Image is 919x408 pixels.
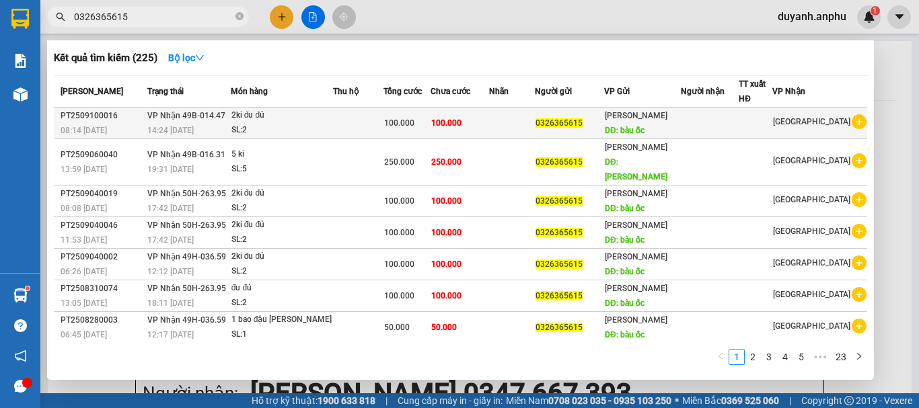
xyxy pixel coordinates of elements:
span: 100.000 [431,118,462,128]
span: VP Nhận 50H-263.95 [147,220,226,230]
div: 2ki đu đủ [231,108,332,123]
span: 100.000 [431,291,462,300]
div: 2ki đu đủ [231,186,332,201]
img: solution-icon [13,54,28,68]
span: 0326365615 [536,157,583,167]
span: plus-circle [852,255,867,270]
span: 12:17 [DATE] [147,330,194,339]
span: 100.000 [431,196,462,206]
span: 17:42 [DATE] [147,235,194,245]
span: plus-circle [852,319,867,333]
li: Next Page [851,349,867,365]
span: [PERSON_NAME] [605,189,667,198]
div: [PERSON_NAME] [128,42,265,58]
div: SL: 2 [231,296,332,311]
span: 08:08 [DATE] [61,204,107,213]
span: [PERSON_NAME] [605,142,667,152]
div: 2ki đu đủ [231,218,332,233]
li: Next 5 Pages [809,349,831,365]
span: DĐ: bàu ốc [605,126,645,135]
a: 1 [729,350,744,364]
span: message [14,380,27,393]
div: SL: 2 [231,123,332,138]
span: 0326365615 [536,228,583,237]
span: [GEOGRAPHIC_DATA] [773,290,850,299]
span: [PERSON_NAME] [605,252,667,261]
span: [PERSON_NAME] [605,220,667,230]
span: VP Nhận 50H-263.95 [147,284,226,293]
span: [GEOGRAPHIC_DATA] [773,321,850,331]
li: 23 [831,349,851,365]
span: Gửi: [11,11,32,26]
button: Bộ lọcdown [157,47,215,69]
span: 0326365615 [536,323,583,332]
span: Người gửi [535,87,572,96]
span: VP Gửi [604,87,630,96]
span: DĐ: bàu ốc [605,235,645,245]
span: DĐ: bàu ốc [605,204,645,213]
li: 5 [793,349,809,365]
span: plus-circle [852,287,867,302]
div: PT2509040002 [61,250,143,264]
span: VP Nhận 49B-014.47 [147,111,225,120]
span: 14:24 [DATE] [147,126,194,135]
span: [PERSON_NAME] [605,315,667,325]
div: SL: 5 [231,162,332,177]
li: 4 [777,349,793,365]
div: SL: 2 [231,201,332,216]
li: 3 [761,349,777,365]
div: PT2509100016 [61,109,143,123]
span: 100.000 [384,291,414,300]
span: Trạng thái [147,87,184,96]
img: logo-vxr [11,9,29,29]
span: left [716,352,725,360]
span: [PERSON_NAME] [605,111,667,120]
span: Thu hộ [333,87,359,96]
span: DĐ: [PERSON_NAME] [605,157,667,181]
span: 13:05 [DATE] [61,298,107,308]
a: 3 [762,350,776,364]
span: notification [14,350,27,362]
span: 19:31 [DATE] [147,165,194,174]
div: [PERSON_NAME] [11,11,119,42]
span: 250.000 [431,157,462,167]
div: PT2509040019 [61,187,143,201]
span: down [195,53,205,63]
span: TT xuất HĐ [739,79,766,104]
span: Tổng cước [383,87,422,96]
span: Nhận: [128,11,161,26]
span: 0326365615 [536,118,583,128]
h3: Kết quả tìm kiếm ( 225 ) [54,51,157,65]
div: PT2509060040 [61,148,143,162]
input: Tìm tên, số ĐT hoặc mã đơn [74,9,233,24]
a: 4 [778,350,793,364]
span: 17:42 [DATE] [147,204,194,213]
div: SL: 1 [231,327,332,342]
strong: Bộ lọc [168,52,205,63]
a: 5 [794,350,809,364]
div: 5 ki [231,147,332,162]
span: [PERSON_NAME] [605,284,667,293]
span: close-circle [235,11,244,24]
span: 100.000 [431,228,462,237]
div: đu đủ [231,281,332,296]
div: 40.000 [10,85,121,101]
span: 0326365615 [536,259,583,269]
span: search [56,12,65,22]
div: [GEOGRAPHIC_DATA] [128,11,265,42]
span: plus-circle [852,192,867,207]
div: SL: 2 [231,264,332,279]
span: ••• [809,349,831,365]
span: Nhãn [489,87,509,96]
span: close-circle [235,12,244,20]
span: 100.000 [384,118,414,128]
span: CƯỚC RỒI : [10,86,74,100]
button: right [851,349,867,365]
span: 06:26 [DATE] [61,267,107,276]
span: 250.000 [384,157,414,167]
span: [GEOGRAPHIC_DATA] [773,195,850,204]
img: warehouse-icon [13,87,28,101]
span: plus-circle [852,114,867,129]
span: 18:11 [DATE] [147,298,194,308]
div: 0347667393 [128,58,265,77]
